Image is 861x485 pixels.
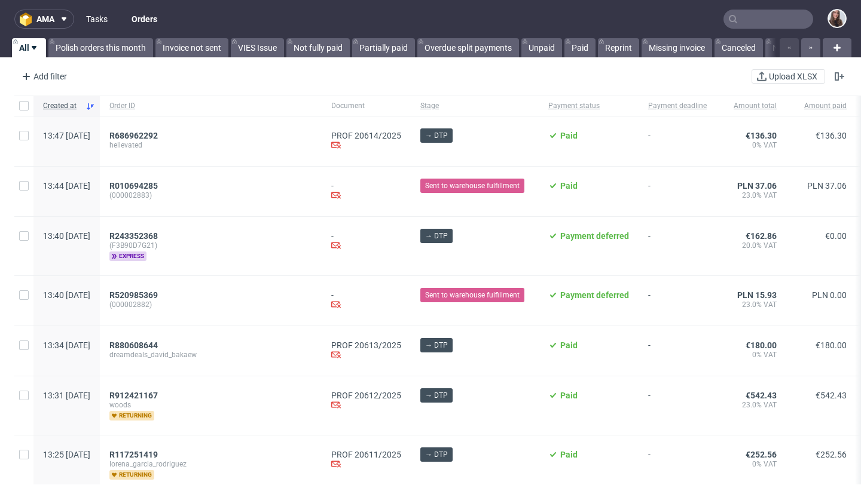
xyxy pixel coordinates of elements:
[752,69,825,84] button: Upload XLSX
[521,38,562,57] a: Unpaid
[648,181,707,202] span: -
[331,450,401,459] a: PROF 20611/2025
[109,131,160,140] a: R686962292
[648,231,707,261] span: -
[715,38,763,57] a: Canceled
[109,231,160,241] a: R243352368
[560,450,578,459] span: Paid
[109,459,312,469] span: lorena_garcia_rodriguez
[648,340,707,361] span: -
[331,391,401,400] a: PROF 20612/2025
[352,38,415,57] a: Partially paid
[14,10,74,29] button: ama
[796,101,847,111] span: Amount paid
[109,300,312,309] span: (000002882)
[109,131,158,140] span: R686962292
[155,38,228,57] a: Invoice not sent
[746,131,777,140] span: €136.30
[12,38,46,57] a: All
[560,340,578,350] span: Paid
[331,181,401,202] div: -
[648,391,707,420] span: -
[20,13,36,26] img: logo
[425,130,448,141] span: → DTP
[560,181,578,191] span: Paid
[109,391,160,400] a: R912421167
[109,140,312,150] span: hellevated
[420,101,529,111] span: Stage
[43,131,90,140] span: 13:47 [DATE]
[425,180,520,191] span: Sent to warehouse fulfillment
[109,400,312,410] span: woods
[109,101,312,111] span: Order ID
[43,340,90,350] span: 13:34 [DATE]
[807,181,847,191] span: PLN 37.06
[43,231,90,241] span: 13:40 [DATE]
[560,290,629,300] span: Payment deferred
[109,391,158,400] span: R912421167
[746,231,777,241] span: €162.86
[726,300,777,309] span: 23.0% VAT
[331,290,401,311] div: -
[17,67,69,86] div: Add filter
[331,231,401,252] div: -
[79,10,115,29] a: Tasks
[43,101,81,111] span: Created at
[43,181,90,191] span: 13:44 [DATE]
[109,181,160,191] a: R010694285
[816,131,847,140] span: €136.30
[231,38,284,57] a: VIES Issue
[648,290,707,311] span: -
[816,391,847,400] span: €542.43
[425,290,520,300] span: Sent to warehouse fulfillment
[109,340,158,350] span: R880608644
[737,290,777,300] span: PLN 15.93
[765,38,805,57] a: Not PL
[43,391,90,400] span: 13:31 [DATE]
[109,241,312,250] span: (F3B90D7G21)
[109,340,160,350] a: R880608644
[726,241,777,250] span: 20.0% VAT
[109,411,154,420] span: returning
[109,181,158,191] span: R010694285
[36,15,54,23] span: ama
[286,38,350,57] a: Not fully paid
[726,400,777,410] span: 23.0% VAT
[812,290,847,300] span: PLN 0.00
[109,290,158,300] span: R520985369
[43,290,90,300] span: 13:40 [DATE]
[109,231,158,241] span: R243352368
[726,101,777,111] span: Amount total
[816,450,847,459] span: €252.56
[726,459,777,469] span: 0% VAT
[642,38,712,57] a: Missing invoice
[417,38,519,57] a: Overdue split payments
[548,101,629,111] span: Payment status
[726,350,777,360] span: 0% VAT
[564,38,596,57] a: Paid
[560,391,578,400] span: Paid
[648,131,707,152] span: -
[425,449,448,460] span: → DTP
[746,391,777,400] span: €542.43
[109,191,312,200] span: (000002883)
[425,390,448,401] span: → DTP
[726,191,777,200] span: 23.0% VAT
[598,38,639,57] a: Reprint
[109,450,160,459] a: R117251419
[109,350,312,360] span: dreamdeals_david_bakaew
[560,131,578,140] span: Paid
[109,290,160,300] a: R520985369
[737,181,777,191] span: PLN 37.06
[648,101,707,111] span: Payment deadline
[746,340,777,350] span: €180.00
[109,470,154,480] span: returning
[425,340,448,351] span: → DTP
[648,450,707,480] span: -
[331,101,401,111] span: Document
[726,140,777,150] span: 0% VAT
[816,340,847,350] span: €180.00
[829,10,845,27] img: Sandra Beśka
[425,231,448,241] span: → DTP
[331,131,401,140] a: PROF 20614/2025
